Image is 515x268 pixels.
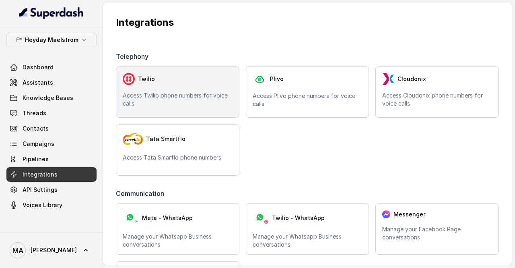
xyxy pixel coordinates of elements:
[382,73,394,85] img: LzEnlUgADIwsuYwsTIxNLkxQDEyBEgDTDZAMjs1Qgy9jUyMTMxBzEB8uASKBKLgDqFxF08kI1lQAAAABJRU5ErkJggg==
[23,140,54,148] span: Campaigns
[23,125,49,133] span: Contacts
[23,94,73,102] span: Knowledge Bases
[6,152,97,166] a: Pipelines
[6,198,97,212] a: Voices Library
[253,92,363,108] p: Access Plivo phone numbers for voice calls
[23,79,53,87] span: Assistants
[6,33,97,47] button: Heyday Maelstrom
[146,135,185,143] span: Tata Smartflo
[270,75,284,83] span: Plivo
[253,73,267,85] img: plivo.d3d850b57a745af99832d897a96997ac.svg
[142,214,193,222] span: Meta - WhatsApp
[116,52,152,61] span: Telephony
[123,91,233,108] p: Access Twilio phone numbers for voice calls
[6,91,97,105] a: Knowledge Bases
[6,137,97,151] a: Campaigns
[23,155,49,163] span: Pipelines
[382,225,492,241] p: Manage your Facebook Page conversations
[23,186,58,194] span: API Settings
[6,60,97,75] a: Dashboard
[6,183,97,197] a: API Settings
[23,109,46,117] span: Threads
[382,210,390,218] img: messenger.2e14a0163066c29f9ca216c7989aa592.svg
[23,170,58,179] span: Integrations
[123,133,143,145] img: tata-smart-flo.8a5748c556e2c421f70c.png
[25,35,78,45] p: Heyday Maelstrom
[6,167,97,182] a: Integrations
[31,246,77,254] span: [PERSON_NAME]
[6,106,97,120] a: Threads
[116,189,167,198] span: Communication
[393,210,425,218] span: Messenger
[23,201,62,209] span: Voices Library
[123,73,135,85] img: twilio.7c09a4f4c219fa09ad352260b0a8157b.svg
[138,75,155,83] span: Twilio
[6,239,97,262] a: [PERSON_NAME]
[6,121,97,136] a: Contacts
[6,75,97,90] a: Assistants
[123,154,233,162] p: Access Tata Smarflo phone numbers
[23,63,54,71] span: Dashboard
[116,16,499,29] p: Integrations
[382,91,492,108] p: Access Cloudonix phone numbers for voice calls
[19,6,84,19] img: light.svg
[272,214,325,222] span: Twilio - WhatsApp
[123,233,233,249] p: Manage your Whatsapp Business conversations
[398,75,426,83] span: Cloudonix
[253,233,363,249] p: Manage your Whatsapp Business conversations
[12,246,23,255] text: MA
